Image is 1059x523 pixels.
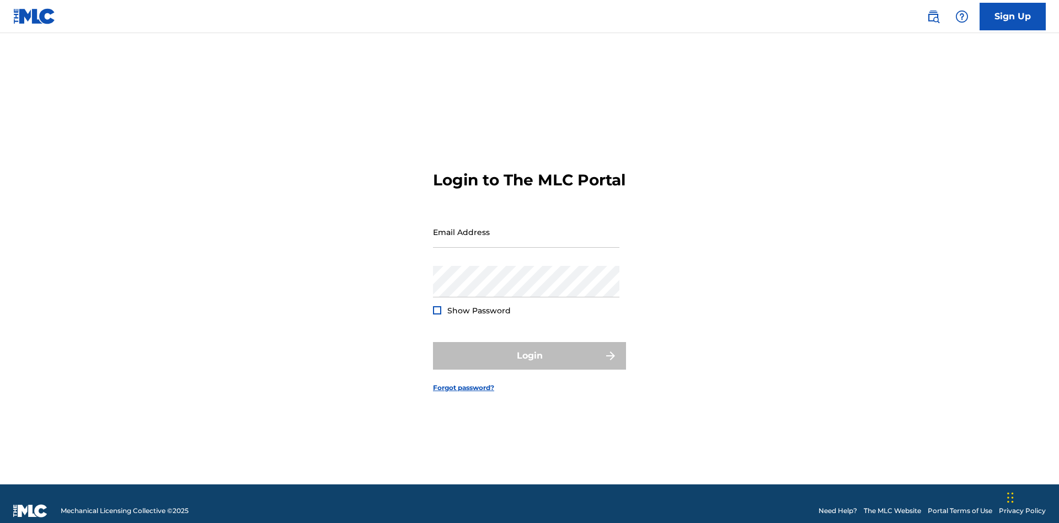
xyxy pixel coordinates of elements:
[928,506,992,516] a: Portal Terms of Use
[951,6,973,28] div: Help
[927,10,940,23] img: search
[13,8,56,24] img: MLC Logo
[433,383,494,393] a: Forgot password?
[433,170,625,190] h3: Login to The MLC Portal
[447,306,511,316] span: Show Password
[864,506,921,516] a: The MLC Website
[819,506,857,516] a: Need Help?
[61,506,189,516] span: Mechanical Licensing Collective © 2025
[980,3,1046,30] a: Sign Up
[13,504,47,517] img: logo
[999,506,1046,516] a: Privacy Policy
[955,10,969,23] img: help
[922,6,944,28] a: Public Search
[1004,470,1059,523] iframe: Chat Widget
[1007,481,1014,514] div: Drag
